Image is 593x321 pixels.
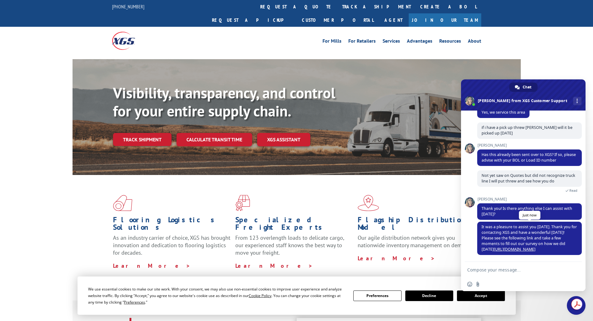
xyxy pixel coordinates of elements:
[124,300,145,305] span: Preferences
[467,262,567,277] textarea: Compose your message...
[113,83,335,120] b: Visibility, transparency, and control for your entire supply chain.
[249,293,271,298] span: Cookie Policy
[176,133,252,146] a: Calculate transit time
[207,13,297,27] a: Request a pickup
[358,234,472,249] span: Our agile distribution network gives you nationwide inventory management on demand.
[113,216,231,234] h1: Flooring Logistics Solutions
[467,282,472,287] span: Insert an emoji
[475,282,480,287] span: Send a file
[509,83,538,92] a: Chat
[358,255,435,262] a: Learn More >
[457,290,505,301] button: Accept
[113,133,172,146] a: Track shipment
[482,152,576,163] span: Has this already been sent over to XGS? If so, please advise with your BOL or Load ID number
[378,13,409,27] a: Agent
[358,195,379,211] img: xgs-icon-flagship-distribution-model-red
[322,39,341,45] a: For Mills
[482,125,572,136] span: if i have a pick up threw [PERSON_NAME] will it be picked up [DATE]
[235,216,353,234] h1: Specialized Freight Experts
[523,83,531,92] span: Chat
[235,234,353,262] p: From 123 overlength loads to delicate cargo, our experienced staff knows the best way to move you...
[477,197,582,201] span: [PERSON_NAME]
[78,276,516,315] div: Cookie Consent Prompt
[257,133,310,146] a: XGS ASSISTANT
[482,206,572,217] span: Thank you! Is there anything else I can assist with [DATE]?
[113,195,132,211] img: xgs-icon-total-supply-chain-intelligence-red
[482,224,577,252] span: It was a pleasure to assist you [DATE]. Thank you for contacting XGS and have a wonderful [DATE]!...
[569,188,577,193] span: Read
[407,39,432,45] a: Advantages
[482,173,575,184] span: Not yet saw on Quotes but did not recognize truck line I will put threw and see how you do
[88,286,346,305] div: We use essential cookies to make our site work. With your consent, we may also use non-essential ...
[468,39,481,45] a: About
[113,234,230,256] span: As an industry carrier of choice, XGS has brought innovation and dedication to flooring logistics...
[235,262,313,269] a: Learn More >
[567,296,586,315] a: Close chat
[235,195,250,211] img: xgs-icon-focused-on-flooring-red
[439,39,461,45] a: Resources
[409,13,481,27] a: Join Our Team
[494,247,535,252] a: [URL][DOMAIN_NAME]
[477,143,582,148] span: [PERSON_NAME]
[383,39,400,45] a: Services
[348,39,376,45] a: For Retailers
[297,13,378,27] a: Customer Portal
[358,216,475,234] h1: Flagship Distribution Model
[113,262,191,269] a: Learn More >
[405,290,453,301] button: Decline
[353,290,401,301] button: Preferences
[112,3,144,10] a: [PHONE_NUMBER]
